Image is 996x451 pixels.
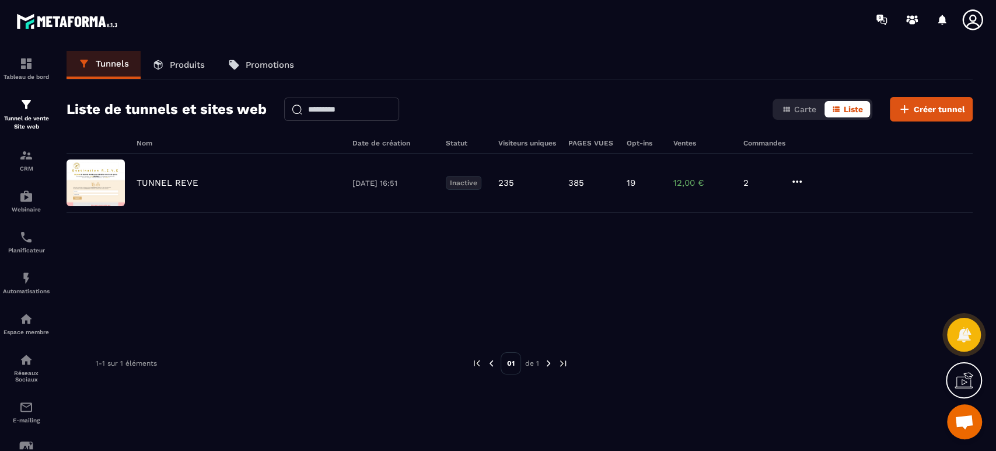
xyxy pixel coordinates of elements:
[3,140,50,181] a: formationformationCRM
[498,178,514,188] p: 235
[947,404,982,439] div: Ouvrir le chat
[141,51,216,79] a: Produits
[3,262,50,303] a: automationsautomationsAutomatisations
[246,60,294,70] p: Promotions
[543,358,554,369] img: next
[3,329,50,335] p: Espace membre
[67,98,267,121] h2: Liste de tunnels et sites web
[19,57,33,71] img: formation
[19,353,33,367] img: social-network
[19,400,33,414] img: email
[137,178,198,188] p: TUNNEL REVE
[3,391,50,432] a: emailemailE-mailing
[3,48,50,89] a: formationformationTableau de bord
[501,352,521,374] p: 01
[137,139,341,147] h6: Nom
[352,179,434,188] p: [DATE] 16:51
[794,105,816,114] span: Carte
[96,359,157,367] p: 1-1 sur 1 éléments
[775,101,823,117] button: Carte
[890,97,973,122] button: Créer tunnel
[170,60,205,70] p: Produits
[627,178,635,188] p: 19
[19,230,33,244] img: scheduler
[19,98,33,112] img: formation
[19,312,33,326] img: automations
[743,139,785,147] h6: Commandes
[568,139,615,147] h6: PAGES VUES
[914,103,965,115] span: Créer tunnel
[3,165,50,172] p: CRM
[96,58,129,69] p: Tunnels
[19,271,33,285] img: automations
[673,178,732,188] p: 12,00 €
[3,74,50,80] p: Tableau de bord
[3,181,50,221] a: automationsautomationsWebinaire
[3,344,50,391] a: social-networksocial-networkRéseaux Sociaux
[673,139,732,147] h6: Ventes
[627,139,662,147] h6: Opt-ins
[3,417,50,424] p: E-mailing
[471,358,482,369] img: prev
[67,51,141,79] a: Tunnels
[558,358,568,369] img: next
[446,176,481,190] p: Inactive
[486,358,497,369] img: prev
[16,11,121,32] img: logo
[3,303,50,344] a: automationsautomationsEspace membre
[352,139,434,147] h6: Date de création
[3,370,50,383] p: Réseaux Sociaux
[446,139,487,147] h6: Statut
[824,101,870,117] button: Liste
[3,288,50,294] p: Automatisations
[3,221,50,262] a: schedulerschedulerPlanificateur
[19,189,33,203] img: automations
[3,89,50,140] a: formationformationTunnel de vente Site web
[525,359,539,368] p: de 1
[3,115,50,131] p: Tunnel de vente Site web
[3,206,50,213] p: Webinaire
[67,159,125,206] img: image
[216,51,306,79] a: Promotions
[568,178,584,188] p: 385
[3,247,50,254] p: Planificateur
[498,139,557,147] h6: Visiteurs uniques
[19,148,33,162] img: formation
[844,105,863,114] span: Liste
[743,178,778,188] p: 2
